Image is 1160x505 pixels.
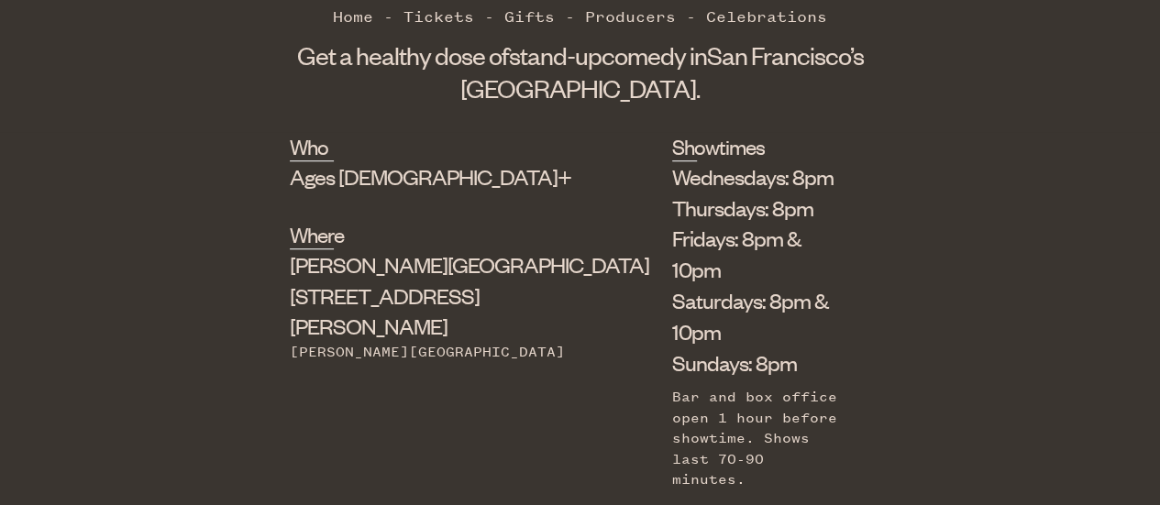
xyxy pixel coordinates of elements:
[509,39,602,71] span: stand-up
[672,387,843,489] div: Bar and box office open 1 hour before showtime. Shows last 70-90 minutes.
[672,223,843,285] li: Fridays: 8pm & 10pm
[290,220,333,249] h2: Where
[290,250,649,278] span: [PERSON_NAME][GEOGRAPHIC_DATA]
[672,161,843,192] li: Wednesdays: 8pm
[672,285,843,347] li: Saturdays: 8pm & 10pm
[290,249,580,342] div: [STREET_ADDRESS][PERSON_NAME]
[290,342,580,362] div: [PERSON_NAME][GEOGRAPHIC_DATA]
[672,132,698,161] h2: Showtimes
[460,72,700,104] span: [GEOGRAPHIC_DATA].
[290,132,333,161] h2: Who
[672,192,843,224] li: Thursdays: 8pm
[672,347,843,379] li: Sundays: 8pm
[707,39,864,71] span: San Francisco’s
[290,161,580,192] div: Ages [DEMOGRAPHIC_DATA]+
[290,38,870,104] h1: Get a healthy dose of comedy in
